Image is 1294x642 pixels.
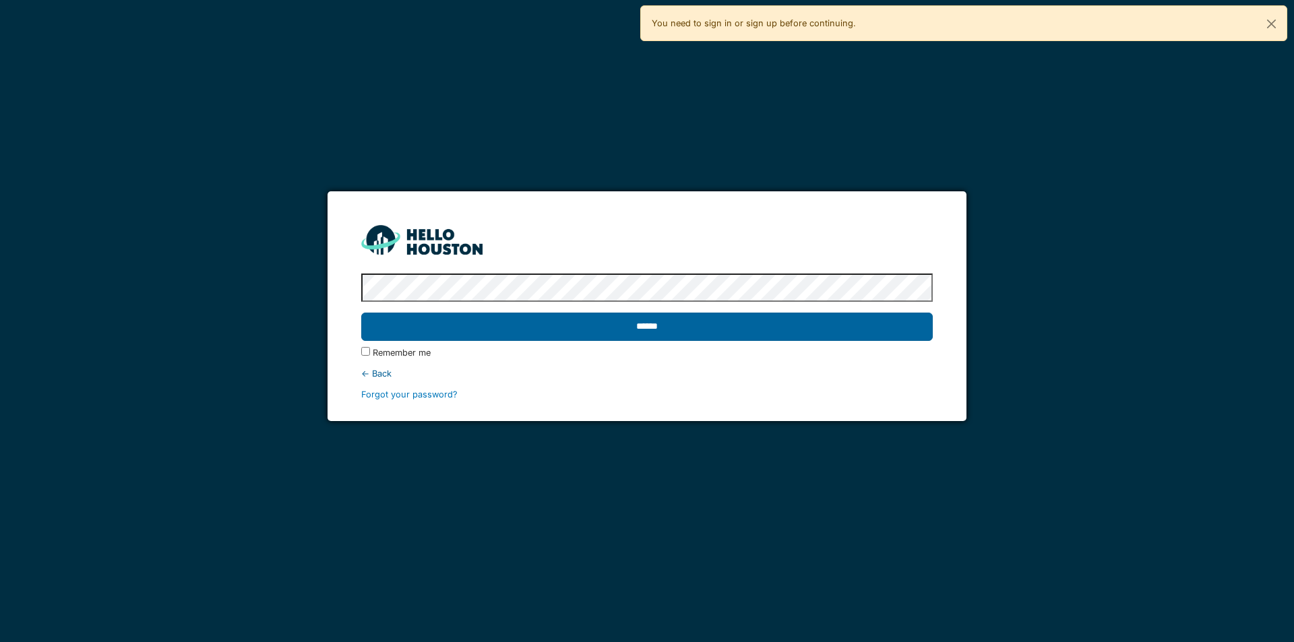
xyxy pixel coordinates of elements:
button: Close [1256,6,1287,42]
a: Forgot your password? [361,389,458,399]
img: HH_line-BYnF2_Hg.png [361,225,483,254]
div: You need to sign in or sign up before continuing. [640,5,1287,41]
label: Remember me [373,346,431,359]
div: ← Back [361,367,932,380]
